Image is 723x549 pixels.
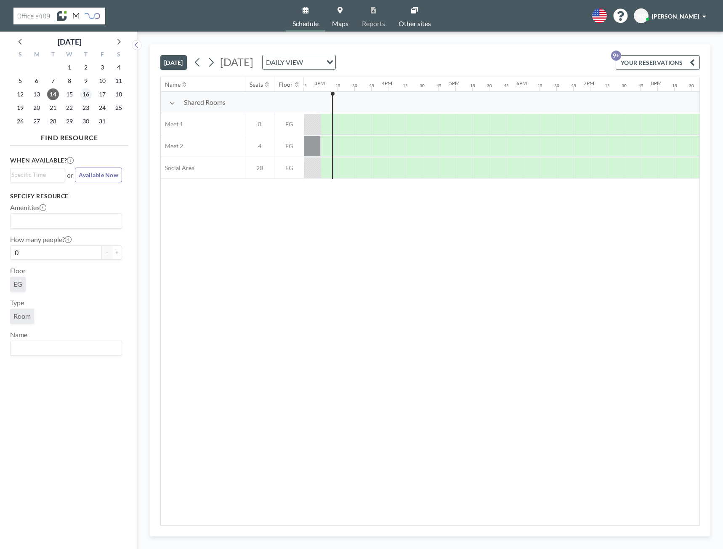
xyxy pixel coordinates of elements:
[537,83,542,88] div: 15
[487,83,492,88] div: 30
[672,83,677,88] div: 15
[622,83,627,88] div: 30
[13,312,31,320] span: Room
[11,170,60,179] input: Search for option
[102,245,112,260] button: -
[77,50,94,61] div: T
[651,80,662,86] div: 8PM
[11,341,122,355] div: Search for option
[638,83,643,88] div: 45
[403,83,408,88] div: 15
[274,142,304,150] span: EG
[292,20,319,27] span: Schedule
[335,83,340,88] div: 15
[14,115,26,127] span: Sunday, October 26, 2025
[352,83,357,88] div: 30
[10,235,72,244] label: How many people?
[31,75,43,87] span: Monday, October 6, 2025
[11,168,65,181] div: Search for option
[10,203,46,212] label: Amenities
[80,115,92,127] span: Thursday, October 30, 2025
[584,80,594,86] div: 7PM
[110,50,127,61] div: S
[10,330,27,339] label: Name
[10,298,24,307] label: Type
[113,102,125,114] span: Saturday, October 25, 2025
[80,88,92,100] span: Thursday, October 16, 2025
[94,50,110,61] div: F
[652,13,699,20] span: [PERSON_NAME]
[436,83,441,88] div: 45
[616,55,700,70] button: YOUR RESERVATIONS9+
[96,61,108,73] span: Friday, October 3, 2025
[12,50,29,61] div: S
[13,8,105,24] img: organization-logo
[264,57,305,68] span: DAILY VIEW
[75,168,122,182] button: Available Now
[516,80,527,86] div: 6PM
[10,267,26,275] label: Floor
[314,80,325,86] div: 3PM
[332,20,348,27] span: Maps
[369,83,374,88] div: 45
[96,88,108,100] span: Friday, October 17, 2025
[306,57,322,68] input: Search for option
[10,192,122,200] h3: Specify resource
[96,75,108,87] span: Friday, October 10, 2025
[96,115,108,127] span: Friday, October 31, 2025
[279,81,293,88] div: Floor
[11,216,117,227] input: Search for option
[274,164,304,172] span: EG
[80,102,92,114] span: Thursday, October 23, 2025
[31,115,43,127] span: Monday, October 27, 2025
[161,164,194,172] span: Social Area
[14,102,26,114] span: Sunday, October 19, 2025
[10,130,129,142] h4: FIND RESOURCE
[362,20,385,27] span: Reports
[274,120,304,128] span: EG
[67,171,73,179] span: or
[45,50,61,61] div: T
[250,81,263,88] div: Seats
[47,115,59,127] span: Tuesday, October 28, 2025
[263,55,335,69] div: Search for option
[161,120,183,128] span: Meet 1
[64,61,75,73] span: Wednesday, October 1, 2025
[58,36,81,48] div: [DATE]
[64,75,75,87] span: Wednesday, October 8, 2025
[64,115,75,127] span: Wednesday, October 29, 2025
[571,83,576,88] div: 45
[113,61,125,73] span: Saturday, October 4, 2025
[61,50,78,61] div: W
[449,80,460,86] div: 5PM
[245,142,274,150] span: 4
[11,214,122,228] div: Search for option
[113,88,125,100] span: Saturday, October 18, 2025
[47,75,59,87] span: Tuesday, October 7, 2025
[64,88,75,100] span: Wednesday, October 15, 2025
[245,164,274,172] span: 20
[14,88,26,100] span: Sunday, October 12, 2025
[113,75,125,87] span: Saturday, October 11, 2025
[11,343,117,354] input: Search for option
[161,142,183,150] span: Meet 2
[64,102,75,114] span: Wednesday, October 22, 2025
[13,280,22,288] span: EG
[399,20,431,27] span: Other sites
[245,120,274,128] span: 8
[80,75,92,87] span: Thursday, October 9, 2025
[14,75,26,87] span: Sunday, October 5, 2025
[470,83,475,88] div: 15
[31,102,43,114] span: Monday, October 20, 2025
[504,83,509,88] div: 45
[184,98,226,107] span: Shared Rooms
[96,102,108,114] span: Friday, October 24, 2025
[689,83,694,88] div: 30
[79,171,118,179] span: Available Now
[637,12,646,20] span: NB
[420,83,425,88] div: 30
[302,83,307,88] div: 45
[611,51,621,61] p: 9+
[160,55,187,70] button: [DATE]
[47,102,59,114] span: Tuesday, October 21, 2025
